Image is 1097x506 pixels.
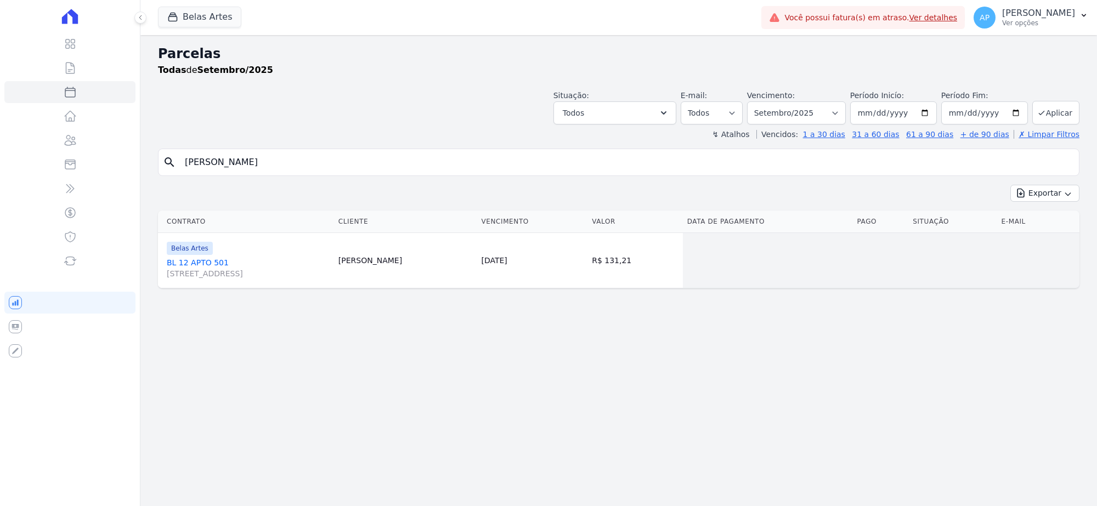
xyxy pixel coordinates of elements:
[747,91,795,100] label: Vencimento:
[1032,101,1079,124] button: Aplicar
[908,211,997,233] th: Situação
[158,44,1079,64] h2: Parcelas
[197,65,273,75] strong: Setembro/2025
[712,130,749,139] label: ↯ Atalhos
[158,7,241,27] button: Belas Artes
[167,242,213,255] span: Belas Artes
[167,268,330,279] span: [STREET_ADDRESS]
[965,2,1097,33] button: AP [PERSON_NAME] Ver opções
[850,91,904,100] label: Período Inicío:
[158,64,273,77] p: de
[681,91,708,100] label: E-mail:
[553,101,676,124] button: Todos
[756,130,798,139] label: Vencidos:
[909,13,958,22] a: Ver detalhes
[334,233,477,288] td: [PERSON_NAME]
[477,211,587,233] th: Vencimento
[941,90,1028,101] label: Período Fim:
[481,256,507,265] a: [DATE]
[852,130,899,139] a: 31 a 60 dias
[803,130,845,139] a: 1 a 30 dias
[784,12,957,24] span: Você possui fatura(s) em atraso.
[906,130,953,139] a: 61 a 90 dias
[1002,19,1075,27] p: Ver opções
[167,257,330,279] a: BL 12 APTO 501[STREET_ADDRESS]
[980,14,989,21] span: AP
[853,211,909,233] th: Pago
[178,151,1075,173] input: Buscar por nome do lote ou do cliente
[997,211,1062,233] th: E-mail
[158,211,334,233] th: Contrato
[1010,185,1079,202] button: Exportar
[563,106,584,120] span: Todos
[158,65,186,75] strong: Todas
[553,91,589,100] label: Situação:
[960,130,1009,139] a: + de 90 dias
[1014,130,1079,139] a: ✗ Limpar Filtros
[163,156,176,169] i: search
[334,211,477,233] th: Cliente
[1002,8,1075,19] p: [PERSON_NAME]
[683,211,853,233] th: Data de Pagamento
